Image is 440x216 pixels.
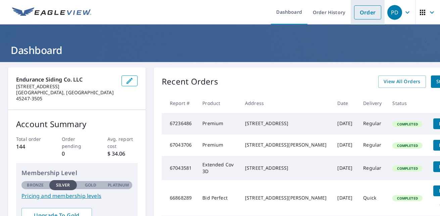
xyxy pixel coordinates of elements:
p: [GEOGRAPHIC_DATA], [GEOGRAPHIC_DATA] 45247-3505 [16,90,116,102]
th: Report # [162,93,197,113]
td: Bid Perfect [197,180,240,216]
div: [STREET_ADDRESS][PERSON_NAME] [245,142,327,148]
td: Premium [197,113,240,134]
p: Silver [56,182,70,188]
span: View All Orders [384,77,421,86]
p: Account Summary [16,118,138,130]
div: PD [387,5,402,20]
td: Regular [358,134,387,156]
td: 67043581 [162,156,197,180]
td: Extended Cov 3D [197,156,240,180]
td: [DATE] [332,134,358,156]
td: Premium [197,134,240,156]
p: Platinum [108,182,129,188]
th: Product [197,93,240,113]
div: [STREET_ADDRESS] [245,165,327,171]
th: Delivery [358,93,387,113]
span: Completed [393,196,422,201]
span: Completed [393,143,422,148]
p: Endurance Siding Co. LLC [16,75,116,84]
td: 67043706 [162,134,197,156]
td: 67236486 [162,113,197,134]
p: $ 34.06 [107,150,138,158]
a: Pricing and membership levels [21,192,132,200]
td: [DATE] [332,180,358,216]
p: Gold [85,182,96,188]
p: Recent Orders [162,75,218,88]
td: Regular [358,113,387,134]
td: Regular [358,156,387,180]
div: [STREET_ADDRESS][PERSON_NAME] [245,195,327,201]
a: View All Orders [378,75,426,88]
p: 144 [16,143,47,151]
img: EV Logo [12,7,91,17]
td: [DATE] [332,113,358,134]
td: [DATE] [332,156,358,180]
th: Status [387,93,428,113]
span: Completed [393,166,422,171]
p: 0 [62,150,92,158]
p: [STREET_ADDRESS] [16,84,116,90]
p: Bronze [27,182,44,188]
span: Completed [393,122,422,126]
td: Quick [358,180,387,216]
a: Order [354,5,381,19]
p: Avg. report cost [107,136,138,150]
th: Date [332,93,358,113]
td: 66868289 [162,180,197,216]
p: Total order [16,136,47,143]
p: Membership Level [21,168,132,177]
th: Address [240,93,332,113]
div: [STREET_ADDRESS] [245,120,327,127]
p: Order pending [62,136,92,150]
h1: Dashboard [8,43,432,57]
